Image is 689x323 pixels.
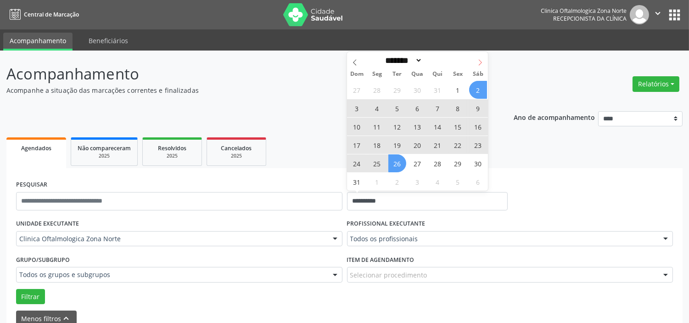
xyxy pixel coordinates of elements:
[409,154,426,172] span: Agosto 27, 2025
[21,144,51,152] span: Agendados
[429,173,447,191] span: Setembro 4, 2025
[19,270,324,279] span: Todos os grupos e subgrupos
[368,154,386,172] span: Agosto 25, 2025
[388,173,406,191] span: Setembro 2, 2025
[449,118,467,136] span: Agosto 15, 2025
[213,153,259,159] div: 2025
[553,15,627,23] span: Recepcionista da clínica
[667,7,683,23] button: apps
[429,136,447,154] span: Agosto 21, 2025
[78,144,131,152] span: Não compareceram
[388,154,406,172] span: Agosto 26, 2025
[348,99,366,117] span: Agosto 3, 2025
[653,8,663,18] i: 
[649,5,667,24] button: 
[350,234,655,244] span: Todos os profissionais
[6,7,79,22] a: Central de Marcação
[368,173,386,191] span: Setembro 1, 2025
[3,33,73,51] a: Acompanhamento
[348,118,366,136] span: Agosto 10, 2025
[429,81,447,99] span: Julho 31, 2025
[388,118,406,136] span: Agosto 12, 2025
[409,118,426,136] span: Agosto 13, 2025
[24,11,79,18] span: Central de Marcação
[347,253,415,267] label: Item de agendamento
[368,118,386,136] span: Agosto 11, 2025
[469,81,487,99] span: Agosto 2, 2025
[541,7,627,15] div: Clinica Oftalmologica Zona Norte
[468,71,488,77] span: Sáb
[449,173,467,191] span: Setembro 5, 2025
[408,71,428,77] span: Qua
[633,76,679,92] button: Relatórios
[469,99,487,117] span: Agosto 9, 2025
[221,144,252,152] span: Cancelados
[429,118,447,136] span: Agosto 14, 2025
[449,154,467,172] span: Agosto 29, 2025
[19,234,324,244] span: Clinica Oftalmologica Zona Norte
[388,136,406,154] span: Agosto 19, 2025
[409,173,426,191] span: Setembro 3, 2025
[409,81,426,99] span: Julho 30, 2025
[387,71,408,77] span: Ter
[368,81,386,99] span: Julho 28, 2025
[469,173,487,191] span: Setembro 6, 2025
[388,81,406,99] span: Julho 29, 2025
[347,217,426,231] label: PROFISSIONAL EXECUTANTE
[388,99,406,117] span: Agosto 5, 2025
[382,56,423,65] select: Month
[16,217,79,231] label: UNIDADE EXECUTANTE
[469,118,487,136] span: Agosto 16, 2025
[6,62,480,85] p: Acompanhamento
[6,85,480,95] p: Acompanhe a situação das marcações correntes e finalizadas
[409,99,426,117] span: Agosto 6, 2025
[429,99,447,117] span: Agosto 7, 2025
[16,253,70,267] label: Grupo/Subgrupo
[348,173,366,191] span: Agosto 31, 2025
[16,289,45,305] button: Filtrar
[350,270,427,280] span: Selecionar procedimento
[82,33,134,49] a: Beneficiários
[409,136,426,154] span: Agosto 20, 2025
[429,154,447,172] span: Agosto 28, 2025
[630,5,649,24] img: img
[368,99,386,117] span: Agosto 4, 2025
[514,111,595,123] p: Ano de acompanhamento
[368,136,386,154] span: Agosto 18, 2025
[422,56,453,65] input: Year
[469,154,487,172] span: Agosto 30, 2025
[149,153,195,159] div: 2025
[16,178,47,192] label: PESQUISAR
[427,71,448,77] span: Qui
[348,136,366,154] span: Agosto 17, 2025
[78,153,131,159] div: 2025
[348,81,366,99] span: Julho 27, 2025
[367,71,387,77] span: Seg
[158,144,186,152] span: Resolvidos
[347,71,367,77] span: Dom
[449,81,467,99] span: Agosto 1, 2025
[348,154,366,172] span: Agosto 24, 2025
[469,136,487,154] span: Agosto 23, 2025
[448,71,468,77] span: Sex
[449,136,467,154] span: Agosto 22, 2025
[449,99,467,117] span: Agosto 8, 2025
